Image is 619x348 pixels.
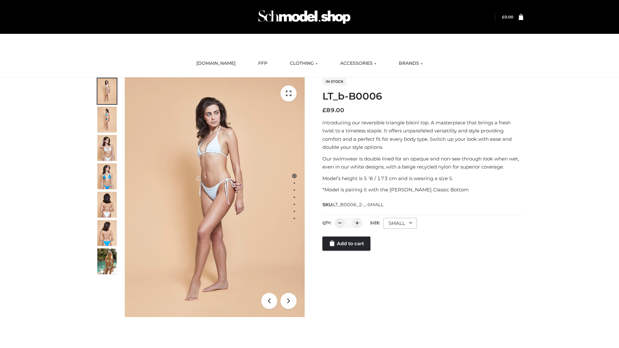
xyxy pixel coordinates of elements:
img: ArielClassicBikiniTop_CloudNine_AzureSky_OW114ECO_2-scaled.jpg [97,107,117,132]
a: Add to cart [322,237,370,251]
a: BRANDS [394,56,427,71]
img: ArielClassicBikiniTop_CloudNine_AzureSky_OW114ECO_4-scaled.jpg [97,163,117,189]
div: SMALL [383,218,417,229]
bdi: 89.00 [322,107,344,114]
label: Size: [370,220,380,225]
img: Arieltop_CloudNine_AzureSky2.jpg [97,248,117,274]
p: Model’s height is 5 ‘8 / 173 cm and is wearing a size S. [322,174,523,183]
label: QTY: [322,220,331,225]
p: *Model is pairing it with the [PERSON_NAME] Classic Bottom [322,186,523,194]
a: CLOTHING [285,56,322,71]
a: £0.00 [502,15,513,19]
h1: LT_b-B0006 [322,91,523,102]
img: Schmodel Admin 964 [256,4,353,30]
img: ArielClassicBikiniTop_CloudNine_AzureSky_OW114ECO_1-scaled.jpg [97,78,117,104]
a: FFP [253,56,272,71]
img: ArielClassicBikiniTop_CloudNine_AzureSky_OW114ECO_1 [125,77,305,317]
span: In stock [322,78,347,85]
img: ArielClassicBikiniTop_CloudNine_AzureSky_OW114ECO_3-scaled.jpg [97,135,117,161]
bdi: 0.00 [502,15,513,19]
span: £ [502,15,505,19]
p: Our swimwear is double lined for an opaque and non-see-through look when wet, even in our white d... [322,155,523,171]
a: ACCESSORIES [335,56,381,71]
img: ArielClassicBikiniTop_CloudNine_AzureSky_OW114ECO_7-scaled.jpg [97,192,117,217]
span: SKU: [322,201,384,208]
span: £ [322,107,326,114]
a: [DOMAIN_NAME] [192,56,241,71]
span: LT_B0006_2-_-SMALL [333,202,383,208]
img: ArielClassicBikiniTop_CloudNine_AzureSky_OW114ECO_8-scaled.jpg [97,220,117,246]
p: Introducing our reversible triangle bikini top. A masterpiece that brings a fresh twist to a time... [322,119,523,151]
